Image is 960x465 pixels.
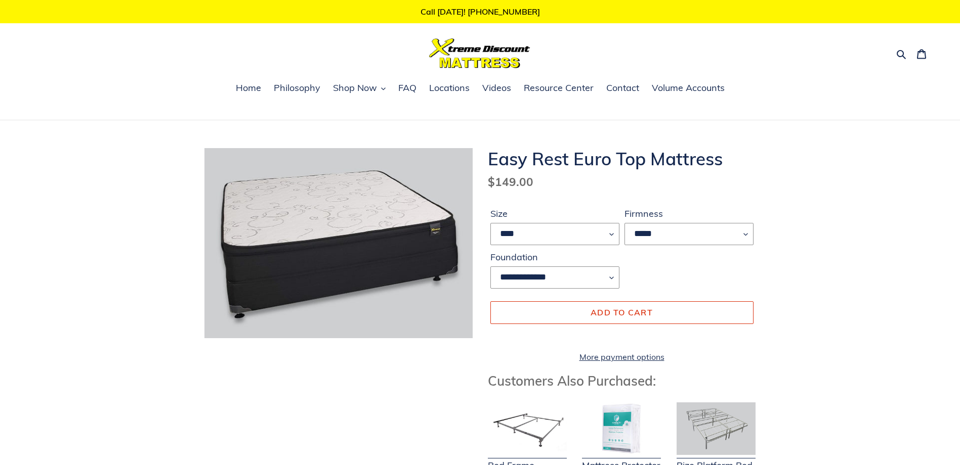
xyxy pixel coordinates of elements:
a: Philosophy [269,81,325,96]
a: Contact [601,81,644,96]
span: Add to cart [591,307,653,317]
label: Firmness [624,207,754,220]
img: Adjustable Base [677,402,756,455]
span: Volume Accounts [652,82,725,94]
a: Volume Accounts [647,81,730,96]
span: Shop Now [333,82,377,94]
span: FAQ [398,82,416,94]
a: Resource Center [519,81,599,96]
a: Videos [477,81,516,96]
label: Size [490,207,619,220]
a: Home [231,81,266,96]
button: Shop Now [328,81,391,96]
img: Xtreme Discount Mattress [429,38,530,68]
label: Foundation [490,250,619,264]
span: Philosophy [274,82,320,94]
button: Add to cart [490,301,754,323]
a: Locations [424,81,475,96]
span: Home [236,82,261,94]
span: Resource Center [524,82,594,94]
span: Contact [606,82,639,94]
span: Locations [429,82,470,94]
span: Videos [482,82,511,94]
span: $149.00 [488,174,533,189]
a: More payment options [490,351,754,363]
img: Bed Frame [488,402,567,455]
h3: Customers Also Purchased: [488,373,756,389]
img: Mattress Protector [582,402,661,455]
a: FAQ [393,81,422,96]
h1: Easy Rest Euro Top Mattress [488,148,756,169]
